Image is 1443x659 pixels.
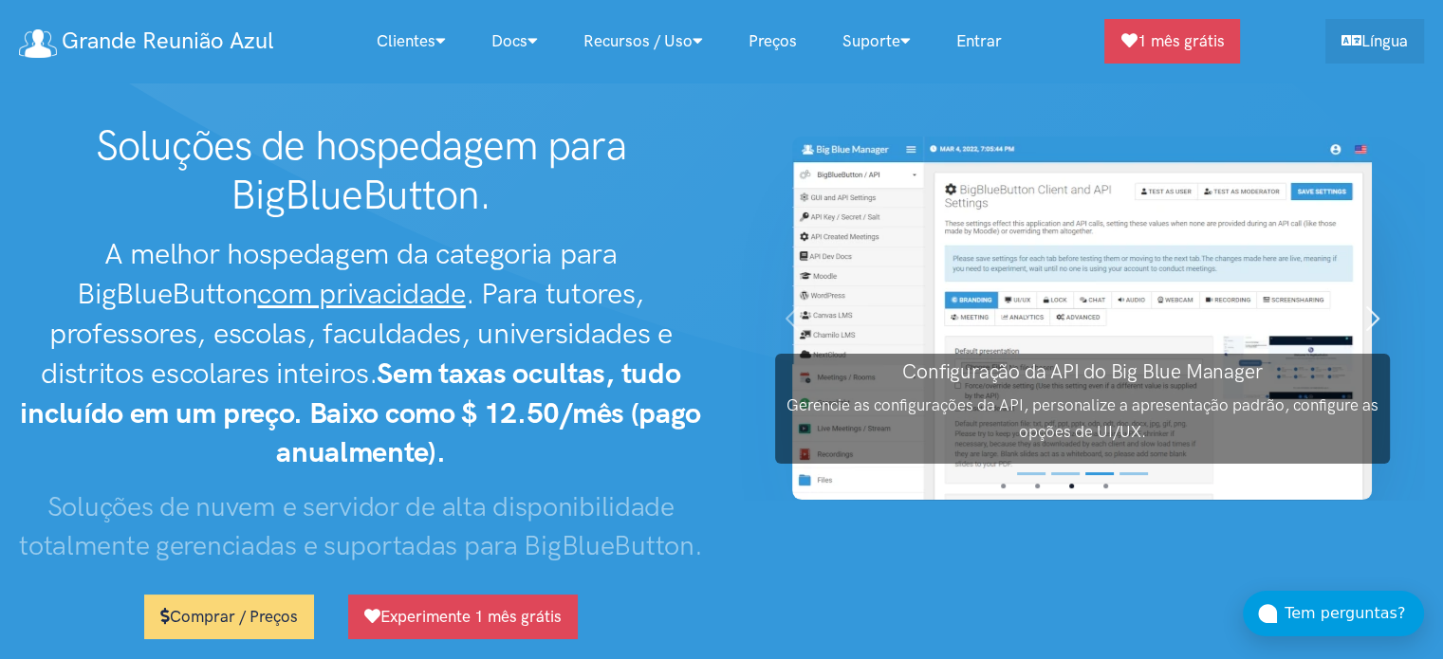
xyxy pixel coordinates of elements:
h3: Soluções de nuvem e servidor de alta disponibilidade totalmente gerenciadas e suportadas para Big... [19,487,703,564]
a: Experimente 1 mês grátis [348,595,578,639]
strong: Sem taxas ocultas, tudo incluído em um preço. Baixo como $ 12.50/mês (pago anualmente). [20,356,701,470]
a: Suporte [820,21,934,62]
u: com privacidade [257,276,465,311]
h1: Soluções de hospedagem para BigBlueButton. [19,121,703,219]
a: Língua [1325,19,1424,64]
p: Gerencie as configurações da API, personalize a apresentação padrão, configure as opções de UI/UX. [775,393,1390,444]
a: 1 mês grátis [1104,19,1240,64]
a: Grande Reunião Azul [19,21,273,62]
a: Recursos / Uso [561,21,726,62]
a: Docs [469,21,561,62]
div: Tem perguntas? [1285,601,1424,626]
a: Preços [726,21,820,62]
h2: A melhor hospedagem da categoria para BigBlueButton . Para tutores, professores, escolas, faculda... [19,234,703,472]
h3: Configuração da API do Big Blue Manager [775,357,1390,385]
a: Clientes [354,21,469,62]
img: logotipo [19,29,57,58]
a: Comprar / Preços [144,595,314,639]
button: Tem perguntas? [1243,591,1424,636]
a: Entrar [934,21,1025,62]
